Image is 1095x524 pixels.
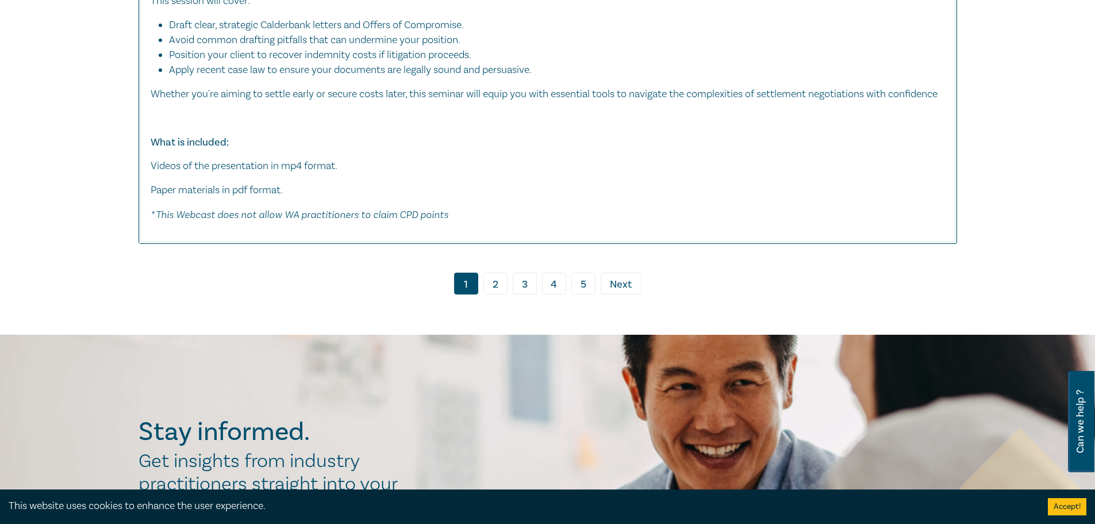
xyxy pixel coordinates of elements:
strong: What is included: [151,136,229,149]
li: Position your client to recover indemnity costs if litigation proceeds. [169,48,933,63]
a: 2 [483,273,508,294]
li: Avoid common drafting pitfalls that can undermine your position. [169,33,933,48]
span: Can we help ? [1075,378,1086,465]
span: Next [610,277,632,292]
a: 5 [571,273,595,294]
button: Accept cookies [1048,498,1086,515]
p: Videos of the presentation in mp4 format. [151,159,945,174]
a: 1 [454,273,478,294]
h2: Stay informed. [139,417,410,447]
em: * This Webcast does not allow WA practitioners to claim CPD points [151,208,448,220]
a: 4 [542,273,566,294]
a: 3 [513,273,537,294]
a: Next [601,273,641,294]
p: Paper materials in pdf format. [151,183,945,198]
h2: Get insights from industry practitioners straight into your inbox. [139,450,410,519]
p: Whether you're aiming to settle early or secure costs later, this seminar will equip you with ess... [151,87,945,102]
li: Draft clear, strategic Calderbank letters and Offers of Compromise. [169,18,933,33]
li: Apply recent case law to ensure your documents are legally sound and persuasive. [169,63,945,78]
div: This website uses cookies to enhance the user experience. [9,499,1031,514]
